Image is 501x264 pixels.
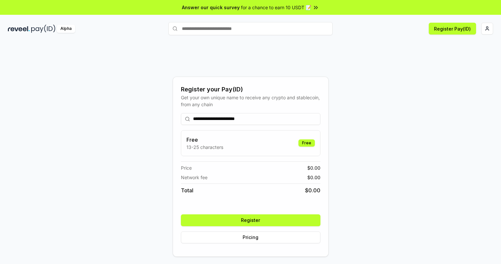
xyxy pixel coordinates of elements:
[181,85,320,94] div: Register your Pay(ID)
[181,214,320,226] button: Register
[307,174,320,181] span: $ 0.00
[181,231,320,243] button: Pricing
[298,139,315,147] div: Free
[307,164,320,171] span: $ 0.00
[241,4,311,11] span: for a chance to earn 10 USDT 📝
[181,164,192,171] span: Price
[181,186,193,194] span: Total
[181,94,320,108] div: Get your own unique name to receive any crypto and stablecoin, from any chain
[31,25,55,33] img: pay_id
[186,144,223,151] p: 13-25 characters
[429,23,476,35] button: Register Pay(ID)
[182,4,240,11] span: Answer our quick survey
[8,25,30,33] img: reveel_dark
[305,186,320,194] span: $ 0.00
[186,136,223,144] h3: Free
[57,25,75,33] div: Alpha
[181,174,207,181] span: Network fee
